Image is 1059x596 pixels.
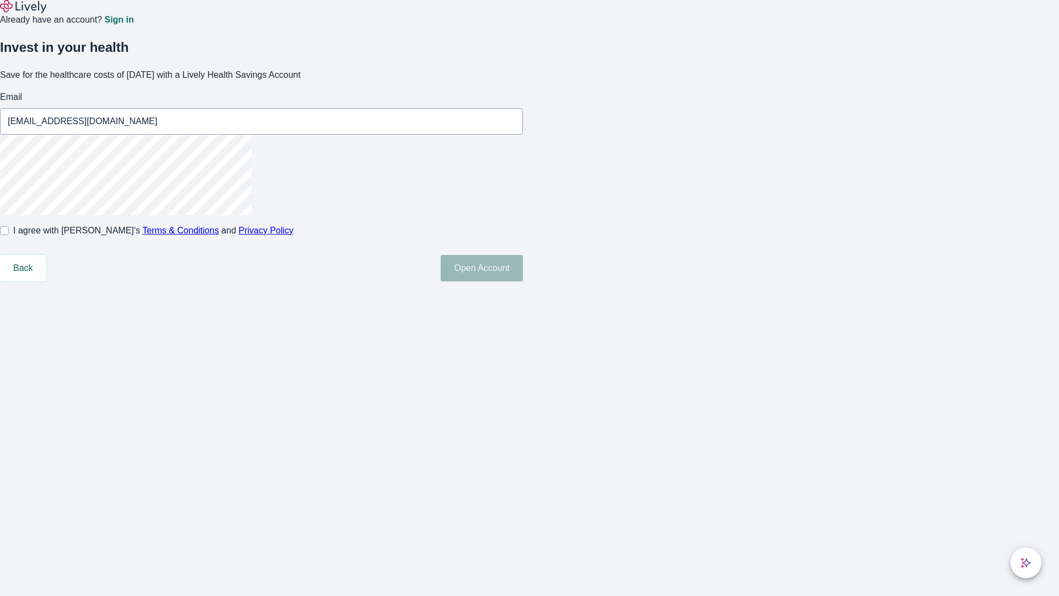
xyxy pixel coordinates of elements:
[13,224,293,237] span: I agree with [PERSON_NAME]’s and
[104,15,133,24] a: Sign in
[142,226,219,235] a: Terms & Conditions
[1010,547,1041,578] button: chat
[1020,557,1031,568] svg: Lively AI Assistant
[239,226,294,235] a: Privacy Policy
